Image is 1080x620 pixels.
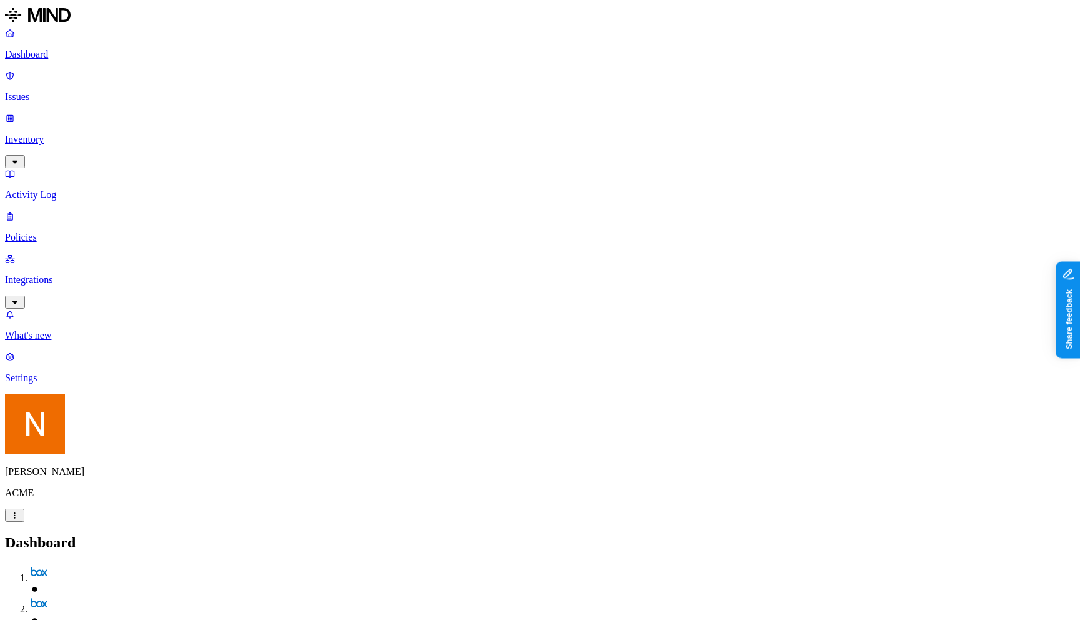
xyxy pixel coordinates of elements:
[5,274,1075,286] p: Integrations
[5,49,1075,60] p: Dashboard
[5,112,1075,166] a: Inventory
[5,351,1075,384] a: Settings
[5,309,1075,341] a: What's new
[5,5,71,25] img: MIND
[5,232,1075,243] p: Policies
[5,394,65,454] img: Nitai Mishary
[5,5,1075,27] a: MIND
[5,91,1075,102] p: Issues
[5,27,1075,60] a: Dashboard
[30,595,47,612] img: box.svg
[5,487,1075,499] p: ACME
[5,211,1075,243] a: Policies
[5,189,1075,201] p: Activity Log
[30,564,47,581] img: box.svg
[5,372,1075,384] p: Settings
[5,134,1075,145] p: Inventory
[5,168,1075,201] a: Activity Log
[5,253,1075,307] a: Integrations
[5,330,1075,341] p: What's new
[5,534,1075,551] h2: Dashboard
[5,70,1075,102] a: Issues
